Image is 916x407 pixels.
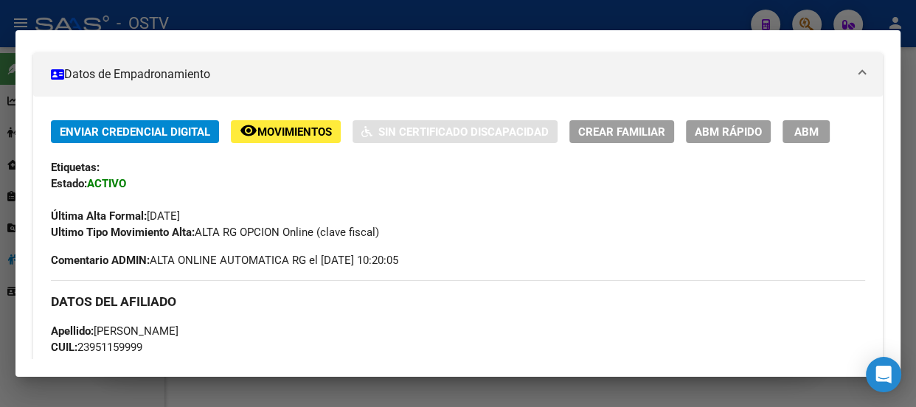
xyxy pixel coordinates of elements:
[51,324,94,338] strong: Apellido:
[51,324,178,338] span: [PERSON_NAME]
[87,177,126,190] strong: ACTIVO
[51,209,147,223] strong: Última Alta Formal:
[378,125,549,139] span: Sin Certificado Discapacidad
[569,120,674,143] button: Crear Familiar
[33,52,883,97] mat-expansion-panel-header: Datos de Empadronamiento
[353,120,558,143] button: Sin Certificado Discapacidad
[51,66,847,83] mat-panel-title: Datos de Empadronamiento
[51,341,77,354] strong: CUIL:
[51,293,865,310] h3: DATOS DEL AFILIADO
[51,254,150,267] strong: Comentario ADMIN:
[60,125,210,139] span: Enviar Credencial Digital
[51,161,100,174] strong: Etiquetas:
[51,357,288,370] span: DU - DOCUMENTO UNICO 95115999
[51,120,219,143] button: Enviar Credencial Digital
[240,122,257,139] mat-icon: remove_red_eye
[231,120,341,143] button: Movimientos
[51,357,110,370] strong: Documento:
[51,209,180,223] span: [DATE]
[686,120,771,143] button: ABM Rápido
[794,125,819,139] span: ABM
[783,120,830,143] button: ABM
[866,357,901,392] div: Open Intercom Messenger
[51,252,398,268] span: ALTA ONLINE AUTOMATICA RG el [DATE] 10:20:05
[51,177,87,190] strong: Estado:
[257,125,332,139] span: Movimientos
[695,125,762,139] span: ABM Rápido
[51,226,379,239] span: ALTA RG OPCION Online (clave fiscal)
[51,341,142,354] span: 23951159999
[51,226,195,239] strong: Ultimo Tipo Movimiento Alta:
[578,125,665,139] span: Crear Familiar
